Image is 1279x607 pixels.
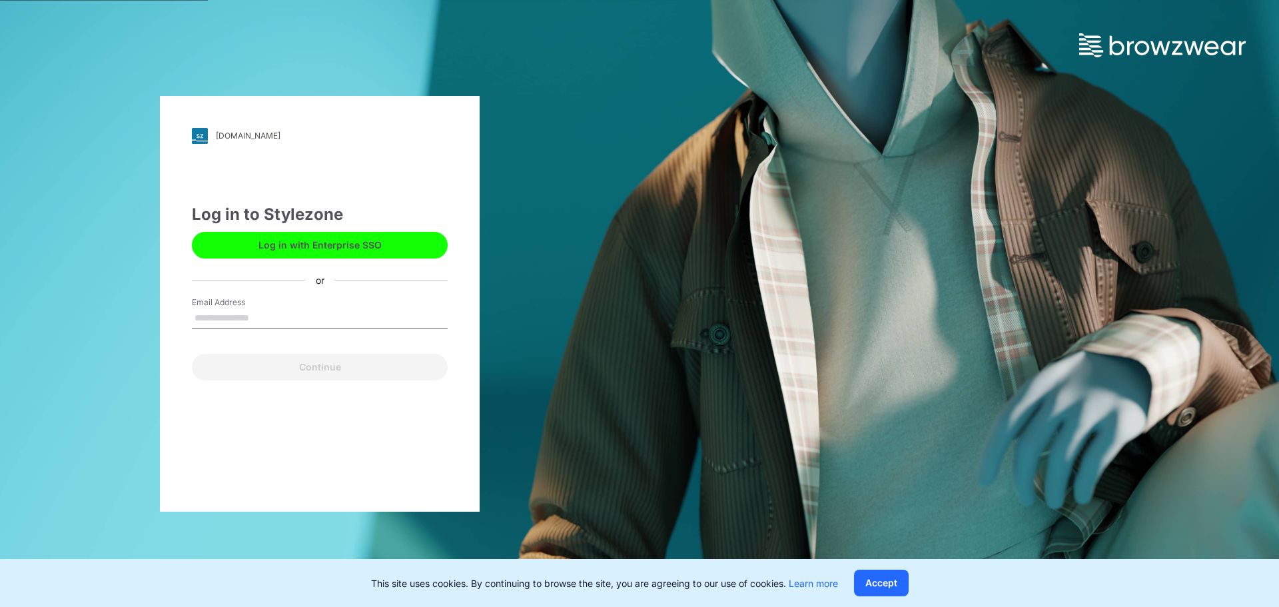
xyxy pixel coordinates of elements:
[789,578,838,589] a: Learn more
[305,273,335,287] div: or
[192,232,448,259] button: Log in with Enterprise SSO
[192,203,448,227] div: Log in to Stylezone
[1079,33,1246,57] img: browzwear-logo.73288ffb.svg
[192,128,448,144] a: [DOMAIN_NAME]
[371,576,838,590] p: This site uses cookies. By continuing to browse the site, you are agreeing to our use of cookies.
[216,131,280,141] div: [DOMAIN_NAME]
[854,570,909,596] button: Accept
[192,128,208,144] img: svg+xml;base64,PHN2ZyB3aWR0aD0iMjgiIGhlaWdodD0iMjgiIHZpZXdCb3g9IjAgMCAyOCAyOCIgZmlsbD0ibm9uZSIgeG...
[192,297,285,308] label: Email Address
